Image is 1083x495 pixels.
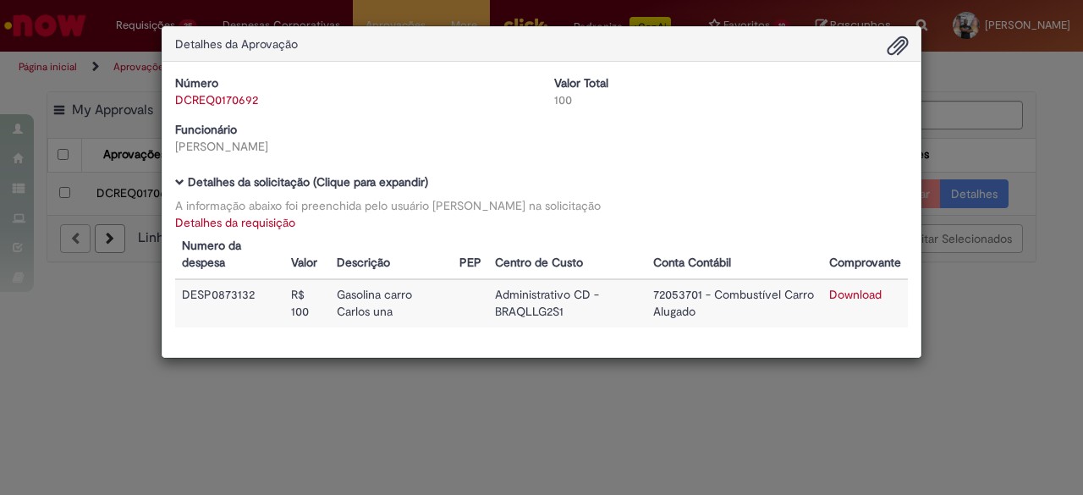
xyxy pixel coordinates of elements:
[188,174,428,190] b: Detalhes da solicitação (Clique para expandir)
[829,287,882,302] a: Download
[453,231,488,279] th: PEP
[175,197,908,214] div: A informação abaixo foi preenchida pelo usuário [PERSON_NAME] na solicitação
[175,231,284,279] th: Numero da despesa
[554,75,608,91] b: Valor Total
[284,231,330,279] th: Valor
[488,279,646,327] td: Administrativo CD - BRAQLLG2S1
[175,92,258,107] a: DCREQ0170692
[646,231,822,279] th: Conta Contábil
[175,279,284,327] td: DESP0873132
[488,231,646,279] th: Centro de Custo
[175,138,529,155] div: [PERSON_NAME]
[554,91,908,108] div: 100
[822,231,908,279] th: Comprovante
[175,75,218,91] b: Número
[175,122,237,137] b: Funcionário
[175,36,298,52] span: Detalhes da Aprovação
[330,279,453,327] td: Gasolina carro Carlos una
[175,176,908,189] h5: Detalhes da solicitação (Clique para expandir)
[284,279,330,327] td: R$ 100
[175,215,295,230] a: Detalhes da requisição
[330,231,453,279] th: Descrição
[646,279,822,327] td: 72053701 - Combustível Carro Alugado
